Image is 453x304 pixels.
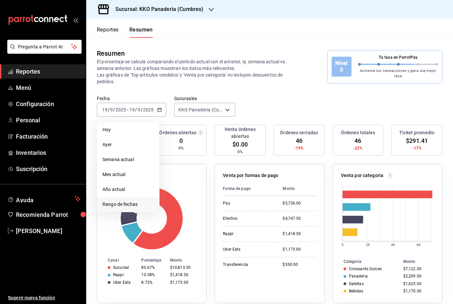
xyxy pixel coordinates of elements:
[16,83,81,92] span: Menú
[358,68,438,79] p: Aumenta tus transacciones y gana una mejor tasa
[417,243,421,247] text: 6K
[179,136,183,145] span: 0
[283,231,316,237] div: $1,418.50
[277,182,316,196] th: Monto
[97,58,298,85] p: El porcentaje se calcula comparando el período actual con el anterior, ej. semana actual vs. sema...
[97,257,139,264] th: Canal
[218,126,263,140] h3: Venta órdenes abiertas
[102,201,154,208] span: Rango de fechas
[16,210,81,219] span: Recomienda Parrot
[129,107,135,112] input: --
[403,281,431,286] div: $1,623.00
[232,140,248,149] span: $0.00
[73,17,78,23] button: open_drawer_menu
[8,294,81,301] span: Sugerir nueva función
[141,107,143,112] span: /
[366,243,370,247] text: 2K
[354,145,363,151] span: -22%
[7,40,82,54] button: Pregunta a Parrot AI
[178,106,223,113] span: KKO Panaderia (Cumbres)
[127,107,128,112] span: -
[349,274,368,278] div: Panaderia
[349,267,382,271] div: Croissants Dulces
[141,265,164,270] div: 80.67%
[406,136,428,145] span: $291.41
[97,27,119,38] button: Reportes
[102,156,154,163] span: Semana actual
[5,48,82,55] a: Pregunta a Parrot AI
[283,201,316,206] div: $5,736.00
[237,149,243,155] span: 0%
[399,129,434,136] h3: Ticket promedio
[110,5,203,13] h3: Sucursal: KKO Panaderia (Cumbres)
[113,107,115,112] span: /
[401,258,442,265] th: Monto
[223,262,272,268] div: Transferencia
[170,265,196,270] div: $10,813.50
[223,247,272,252] div: Uber Eats
[16,132,81,141] span: Facturación
[391,243,395,247] text: 4K
[403,289,431,293] div: $1,170.00
[283,247,316,252] div: $1,173.00
[102,171,154,178] span: Mes actual
[332,57,352,77] div: Nivel 3
[283,216,316,221] div: $4,747.50
[16,195,72,203] span: Ayuda
[178,145,184,151] span: 0%
[296,136,302,145] span: 46
[294,145,304,151] span: -19%
[223,216,272,221] div: Efectivo
[102,126,154,133] span: Hoy
[223,201,272,206] div: Pay
[403,267,431,271] div: $7,122.00
[170,273,196,277] div: $1,418.50
[135,107,137,112] span: /
[341,129,375,136] h3: Órdenes totales
[102,141,154,148] span: Ayer
[349,281,364,286] div: Galletas
[159,129,196,136] h3: Órdenes abiertas
[223,172,278,179] p: Venta por formas de pago
[223,231,272,237] div: Rappi
[170,280,196,285] div: $1,173.00
[283,262,316,268] div: $330.00
[16,67,81,76] span: Reportes
[97,27,153,38] div: navigation tabs
[139,257,167,264] th: Porcentaje
[403,274,431,278] div: $2,209.00
[141,273,164,277] div: 10.58%
[358,54,438,60] p: Tu tasa en ParrotPay
[143,107,154,112] input: ----
[108,107,110,112] span: /
[102,107,108,112] input: --
[342,243,344,247] text: 0
[174,96,235,101] label: Sucursales
[102,186,154,193] span: Año actual
[16,226,81,235] span: [PERSON_NAME]
[113,280,131,285] div: Uber Eats
[333,258,401,265] th: Categoría
[223,182,277,196] th: Forma de pago
[115,107,126,112] input: ----
[97,96,166,101] label: Fecha
[129,27,153,38] button: Resumen
[137,107,141,112] input: --
[341,172,384,179] p: Venta por categoría
[141,280,164,285] div: 8.75%
[113,273,124,277] div: Rappi
[97,48,125,58] div: Resumen
[18,43,71,50] span: Pregunta a Parrot AI
[355,136,361,145] span: 46
[280,129,318,136] h3: Órdenes cerradas
[167,257,206,264] th: Monto
[110,107,113,112] input: --
[16,164,81,173] span: Suscripción
[349,289,363,293] div: Bebidas
[16,116,81,125] span: Personal
[412,145,421,151] span: -17%
[16,99,81,108] span: Configuración
[113,265,129,270] div: Sucursal
[16,148,81,157] span: Inventarios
